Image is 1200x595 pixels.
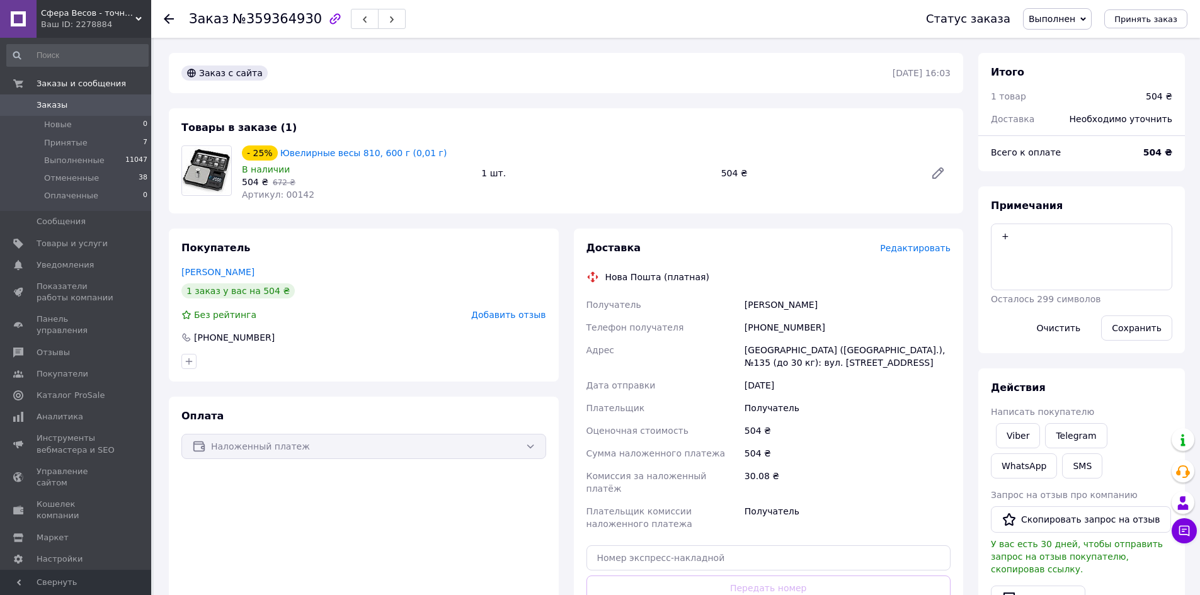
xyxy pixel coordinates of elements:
div: Ваш ID: 2278884 [41,19,151,30]
a: [PERSON_NAME] [181,267,254,277]
button: Сохранить [1101,315,1172,341]
span: Маркет [37,532,69,543]
div: 504 ₴ [742,442,953,465]
button: Чат с покупателем [1172,518,1197,543]
div: [GEOGRAPHIC_DATA] ([GEOGRAPHIC_DATA].), №135 (до 30 кг): вул. [STREET_ADDRESS] [742,339,953,374]
span: Новые [44,119,72,130]
span: 504 ₴ [242,177,268,187]
div: Статус заказа [926,13,1010,25]
button: Очистить [1026,315,1092,341]
span: Заказ [189,11,229,26]
span: Оплата [181,410,224,422]
span: Оценочная стоимость [586,426,689,436]
div: 504 ₴ [742,419,953,442]
span: Сфера Весов - точность в деталях! [41,8,135,19]
img: Ювелирные весы 810, 600 г (0,01 г) [182,147,231,194]
input: Поиск [6,44,149,67]
span: 0 [143,190,147,201]
span: Каталог ProSale [37,390,105,401]
div: 1 шт. [476,164,716,182]
button: SMS [1062,453,1102,479]
b: 504 ₴ [1143,147,1172,157]
span: Добавить отзыв [471,310,546,320]
span: Уведомления [37,259,94,271]
span: Запрос на отзыв про компанию [991,490,1138,500]
div: [DATE] [742,374,953,397]
div: [PERSON_NAME] [742,293,953,316]
a: Ювелирные весы 810, 600 г (0,01 г) [280,148,447,158]
input: Номер экспресс-накладной [586,545,951,570]
div: 504 ₴ [716,164,920,182]
span: У вас есть 30 дней, чтобы отправить запрос на отзыв покупателю, скопировав ссылку. [991,539,1163,574]
a: Telegram [1045,423,1107,448]
div: Нова Пошта (платная) [602,271,712,283]
span: Телефон получателя [586,322,684,332]
a: WhatsApp [991,453,1057,479]
span: Управление сайтом [37,466,117,489]
div: Получатель [742,500,953,535]
span: Плательщик комиссии наложенного платежа [586,506,692,529]
span: Выполнен [1029,14,1075,24]
span: Выполненные [44,155,105,166]
a: Viber [996,423,1040,448]
span: Заказы и сообщения [37,78,126,89]
div: - 25% [242,145,278,161]
span: Покупатель [181,242,250,254]
span: Сумма наложенного платежа [586,448,726,458]
span: Доставка [586,242,641,254]
textarea: + [991,224,1172,290]
span: В наличии [242,164,290,174]
span: Адрес [586,345,614,355]
span: Показатели работы компании [37,281,117,303]
span: Отзывы [37,347,70,358]
span: Отмененные [44,173,99,184]
span: Примечания [991,200,1063,212]
button: Скопировать запрос на отзыв [991,506,1171,533]
span: Товары в заказе (1) [181,122,297,133]
div: [PHONE_NUMBER] [742,316,953,339]
time: [DATE] 16:03 [893,68,951,78]
span: Действия [991,382,1046,394]
span: 672 ₴ [273,178,295,187]
span: Артикул: 00142 [242,190,314,200]
div: Заказ с сайта [181,65,268,81]
span: 7 [143,137,147,149]
span: 11047 [125,155,147,166]
span: 0 [143,119,147,130]
span: Получатель [586,300,641,310]
span: Аналитика [37,411,83,422]
button: Принять заказ [1104,9,1187,28]
div: Получатель [742,397,953,419]
span: Дата отправки [586,380,656,390]
div: Необходимо уточнить [1062,105,1180,133]
span: Покупатели [37,368,88,380]
span: Написать покупателю [991,407,1094,417]
span: Плательщик [586,403,645,413]
span: Комиссия за наложенный платёж [586,471,707,494]
span: №359364930 [232,11,322,26]
span: Настройки [37,553,83,565]
span: Без рейтинга [194,310,256,320]
span: Всего к оплате [991,147,1061,157]
span: Кошелек компании [37,499,117,521]
span: Сообщения [37,216,86,227]
span: Панель управления [37,314,117,336]
div: [PHONE_NUMBER] [193,331,276,344]
span: Редактировать [880,243,951,253]
span: Принять заказ [1114,14,1177,24]
span: 1 товар [991,91,1026,101]
span: Доставка [991,114,1034,124]
span: 38 [139,173,147,184]
div: Вернуться назад [164,13,174,25]
span: Оплаченные [44,190,98,201]
a: Редактировать [925,161,951,186]
div: 30.08 ₴ [742,465,953,500]
div: 1 заказ у вас на 504 ₴ [181,283,295,298]
span: Итого [991,66,1024,78]
span: Осталось 299 символов [991,294,1100,304]
span: Товары и услуги [37,238,108,249]
span: Инструменты вебмастера и SEO [37,433,117,455]
span: Заказы [37,99,67,111]
div: 504 ₴ [1146,90,1172,103]
span: Принятые [44,137,88,149]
